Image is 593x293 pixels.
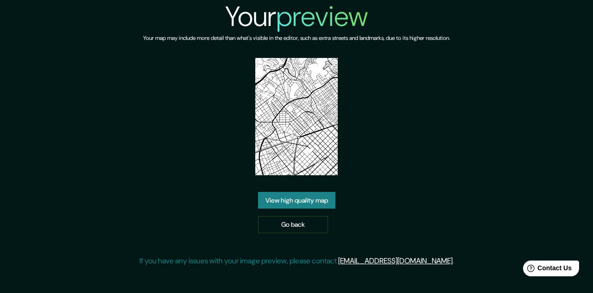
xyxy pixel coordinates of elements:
[338,256,453,266] a: [EMAIL_ADDRESS][DOMAIN_NAME]
[258,216,328,233] a: Go back
[139,255,454,267] p: If you have any issues with your image preview, please contact .
[258,192,335,209] a: View high quality map
[143,33,450,43] h6: Your map may include more detail than what's visible in the editor, such as extra streets and lan...
[511,257,583,283] iframe: Help widget launcher
[255,58,338,175] img: created-map-preview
